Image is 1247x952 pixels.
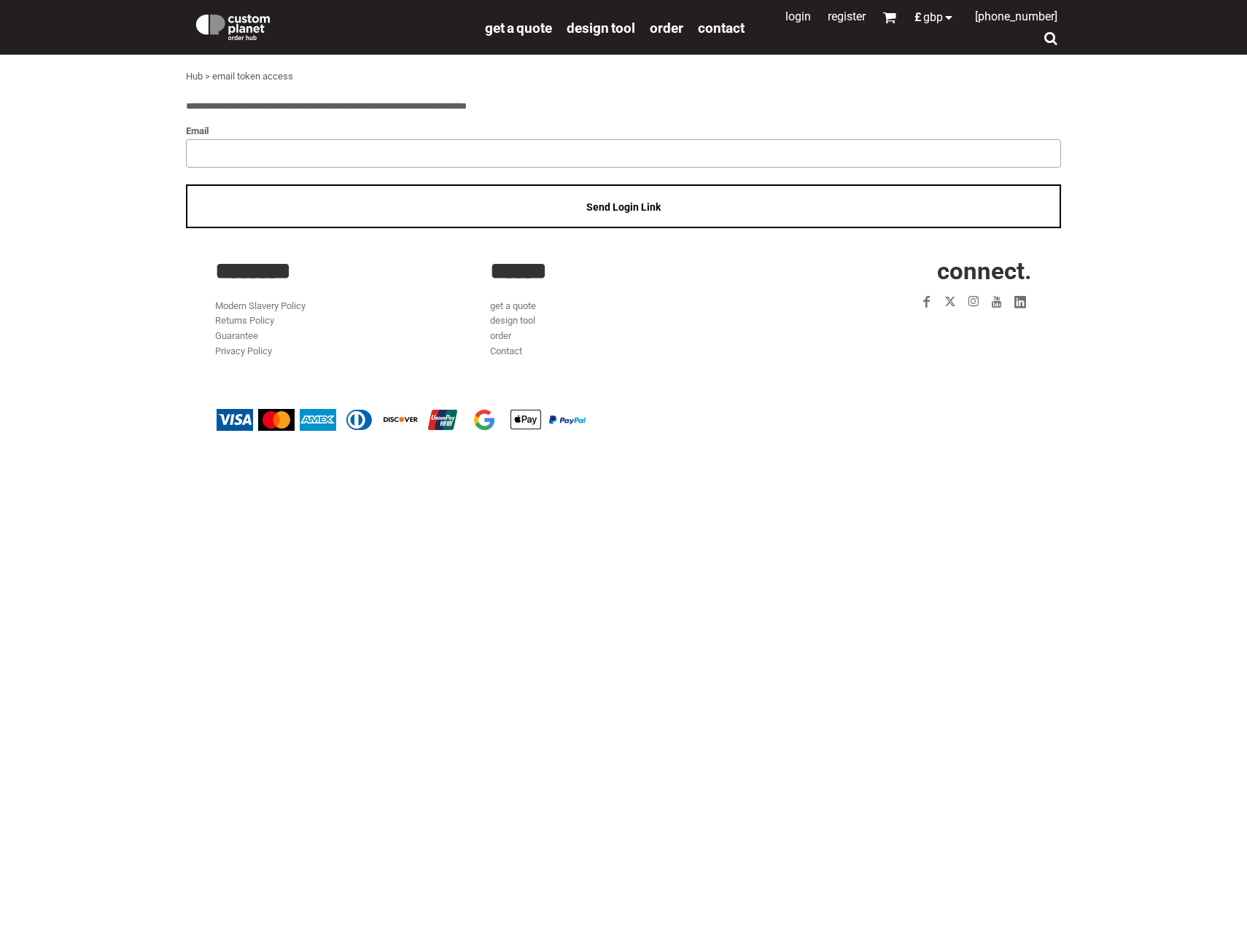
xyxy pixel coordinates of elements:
[567,19,635,36] a: design tool
[650,19,683,36] a: order
[205,69,210,85] div: >
[215,300,306,311] a: Modern Slavery Policy
[193,11,273,40] img: Custom Planet
[485,19,552,36] a: get a quote
[424,409,461,431] img: China UnionPay
[217,409,253,431] img: Visa
[490,330,511,341] a: order
[766,259,1032,283] h2: CONNECT.
[215,315,274,326] a: Returns Policy
[490,315,535,326] a: design tool
[258,409,295,431] img: Mastercard
[785,9,811,23] a: Login
[698,19,745,36] a: Contact
[975,9,1057,23] span: [PHONE_NUMBER]
[186,122,1061,139] label: Email
[828,9,866,23] a: Register
[186,71,203,82] a: Hub
[549,415,586,424] img: PayPal
[914,12,923,23] span: £
[215,346,272,356] a: Privacy Policy
[490,300,536,311] a: get a quote
[186,4,478,47] a: Custom Planet
[212,69,293,85] div: email token access
[831,322,1032,340] iframe: Customer reviews powered by Trustpilot
[490,346,522,356] a: Contact
[383,409,419,431] img: Discover
[586,201,661,213] span: Send Login Link
[300,409,336,431] img: American Express
[466,409,502,431] img: Google Pay
[508,409,544,431] img: Apple Pay
[923,12,943,23] span: GBP
[215,330,258,341] a: Guarantee
[341,409,378,431] img: Diners Club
